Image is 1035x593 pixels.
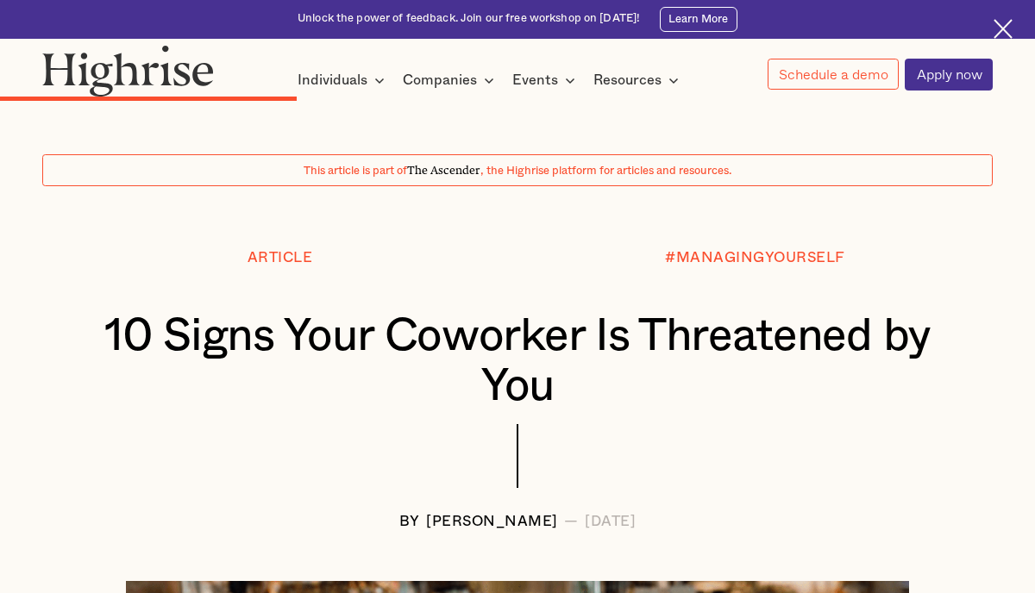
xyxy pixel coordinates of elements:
[407,161,480,175] span: The Ascender
[403,70,499,91] div: Companies
[905,59,992,91] a: Apply now
[298,11,640,27] div: Unlock the power of feedback. Join our free workshop on [DATE]!
[82,311,953,412] h1: 10 Signs Your Coworker Is Threatened by You
[665,250,845,265] div: #MANAGINGYOURSELF
[403,70,477,91] div: Companies
[426,514,558,529] div: [PERSON_NAME]
[593,70,684,91] div: Resources
[768,59,899,91] a: Schedule a demo
[512,70,558,91] div: Events
[994,19,1013,38] img: Cross icon
[304,165,407,177] span: This article is part of
[564,514,579,529] div: —
[480,165,731,177] span: , the Highrise platform for articles and resources.
[248,250,313,265] div: Article
[42,45,214,97] img: Highrise logo
[660,7,737,32] a: Learn More
[298,70,367,91] div: Individuals
[512,70,580,91] div: Events
[585,514,636,529] div: [DATE]
[593,70,662,91] div: Resources
[399,514,420,529] div: BY
[298,70,390,91] div: Individuals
